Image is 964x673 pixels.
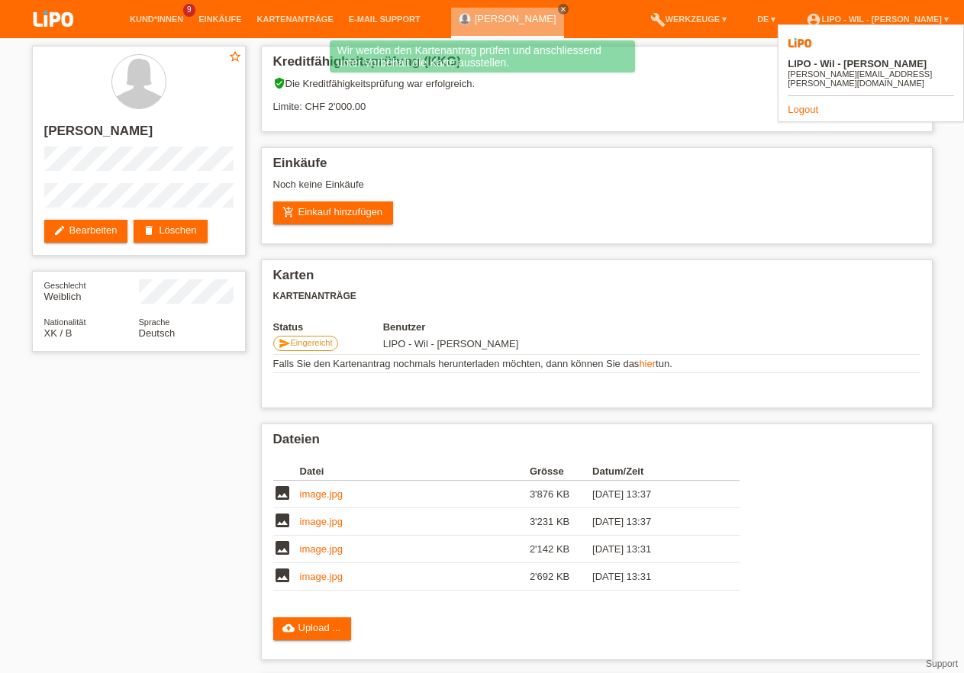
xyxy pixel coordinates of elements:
[383,338,519,349] span: 04.09.2025
[530,508,592,536] td: 3'231 KB
[122,14,191,24] a: Kund*innen
[273,432,920,455] h2: Dateien
[44,327,73,339] span: Kosovo / B / 06.12.2008
[273,201,394,224] a: add_shopping_cartEinkauf hinzufügen
[134,220,207,243] a: deleteLöschen
[383,321,642,333] th: Benutzer
[643,14,735,24] a: buildWerkzeuge ▾
[300,516,343,527] a: image.jpg
[44,279,139,302] div: Weiblich
[273,156,920,179] h2: Einkäufe
[592,508,717,536] td: [DATE] 13:37
[300,571,343,582] a: image.jpg
[639,358,656,369] a: hier
[44,220,128,243] a: editBearbeiten
[44,124,234,147] h2: [PERSON_NAME]
[341,14,428,24] a: E-Mail Support
[530,462,592,481] th: Grösse
[139,327,176,339] span: Deutsch
[139,317,170,327] span: Sprache
[282,206,295,218] i: add_shopping_cart
[53,224,66,237] i: edit
[273,77,285,89] i: verified_user
[475,13,556,24] a: [PERSON_NAME]
[273,179,920,201] div: Noch keine Einkäufe
[300,488,343,500] a: image.jpg
[798,14,956,24] a: account_circleLIPO - Wil - [PERSON_NAME] ▾
[788,58,927,69] b: LIPO - Wil - [PERSON_NAME]
[530,563,592,591] td: 2'692 KB
[650,12,666,27] i: build
[559,5,567,13] i: close
[330,40,635,72] div: Wir werden den Kartenantrag prüfen und anschliessend unter Vorbehalt die Karte ausstellen.
[282,622,295,634] i: cloud_upload
[291,338,333,347] span: Eingereicht
[15,31,92,43] a: LIPO pay
[530,536,592,563] td: 2'142 KB
[279,337,291,349] i: send
[806,12,821,27] i: account_circle
[44,317,86,327] span: Nationalität
[273,539,292,557] i: image
[273,511,292,530] i: image
[788,69,954,88] div: [PERSON_NAME][EMAIL_ADDRESS][PERSON_NAME][DOMAIN_NAME]
[750,14,783,24] a: DE ▾
[273,268,920,291] h2: Karten
[558,4,569,14] a: close
[926,659,958,669] a: Support
[273,77,920,124] div: Die Kreditfähigkeitsprüfung war erfolgreich. Limite: CHF 2'000.00
[788,104,818,115] a: Logout
[300,543,343,555] a: image.jpg
[273,291,920,302] h3: Kartenanträge
[300,462,530,481] th: Datei
[530,481,592,508] td: 3'876 KB
[273,484,292,502] i: image
[592,563,717,591] td: [DATE] 13:31
[273,566,292,584] i: image
[273,321,383,333] th: Status
[183,4,195,17] span: 9
[44,281,86,290] span: Geschlecht
[592,536,717,563] td: [DATE] 13:31
[592,481,717,508] td: [DATE] 13:37
[250,14,341,24] a: Kartenanträge
[788,31,812,56] img: 39073_square.png
[191,14,249,24] a: Einkäufe
[143,224,155,237] i: delete
[592,462,717,481] th: Datum/Zeit
[273,355,920,373] td: Falls Sie den Kartenantrag nochmals herunterladen möchten, dann können Sie das tun.
[273,617,352,640] a: cloud_uploadUpload ...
